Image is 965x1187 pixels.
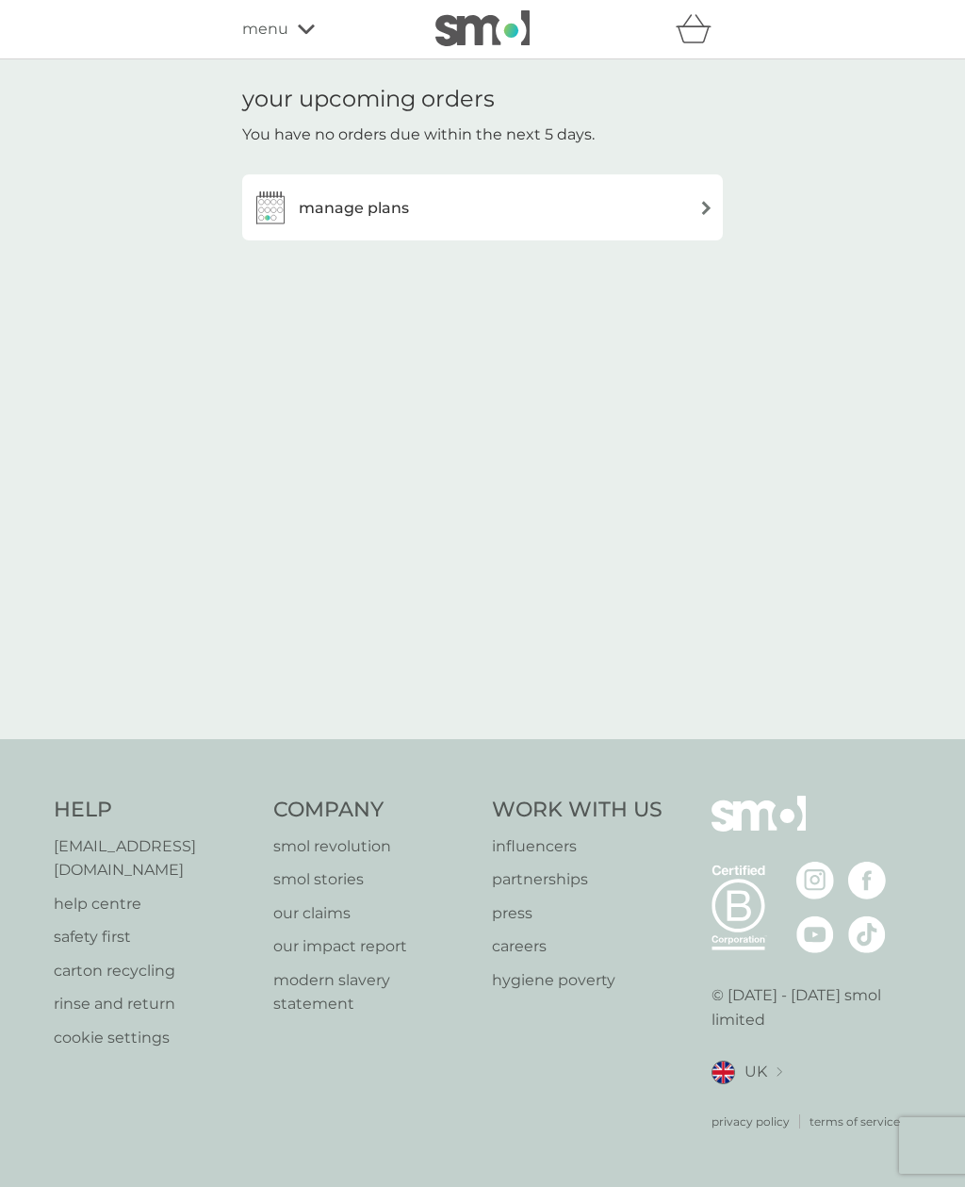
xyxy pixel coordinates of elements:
img: visit the smol Youtube page [796,915,834,953]
a: terms of service [810,1113,900,1130]
h3: manage plans [299,196,409,221]
img: UK flag [711,1061,735,1084]
a: partnerships [492,867,662,892]
a: rinse and return [54,992,254,1016]
img: visit the smol Tiktok page [848,915,886,953]
a: press [492,901,662,926]
a: privacy policy [711,1113,790,1130]
a: smol revolution [273,834,474,859]
a: modern slavery statement [273,968,474,1016]
a: influencers [492,834,662,859]
a: careers [492,934,662,959]
a: carton recycling [54,959,254,983]
a: our claims [273,901,474,926]
a: hygiene poverty [492,968,662,993]
img: smol [711,796,806,860]
a: help centre [54,892,254,916]
img: smol [435,10,530,46]
p: © [DATE] - [DATE] smol limited [711,983,912,1031]
div: basket [676,10,723,48]
h4: Work With Us [492,796,662,825]
img: visit the smol Facebook page [848,862,886,899]
h1: your upcoming orders [242,86,495,113]
span: menu [242,17,288,41]
img: select a new location [777,1067,782,1078]
span: UK [744,1060,767,1084]
h4: Help [54,796,254,825]
a: smol stories [273,867,474,892]
img: arrow right [699,201,713,215]
p: You have no orders due within the next 5 days. [242,123,595,147]
a: our impact report [273,934,474,959]
a: [EMAIL_ADDRESS][DOMAIN_NAME] [54,834,254,882]
h4: Company [273,796,474,825]
a: cookie settings [54,1026,254,1050]
img: visit the smol Instagram page [796,862,834,899]
a: safety first [54,925,254,949]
